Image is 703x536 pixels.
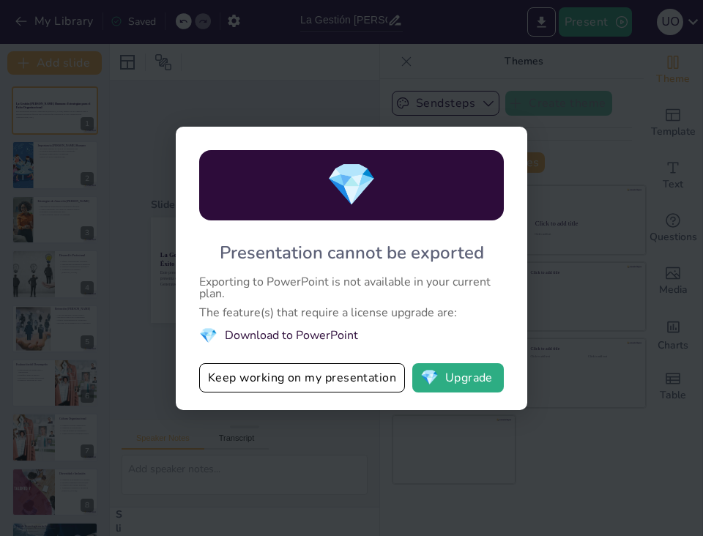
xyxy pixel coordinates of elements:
button: diamondUpgrade [412,363,504,392]
span: diamond [199,326,217,346]
button: Keep working on my presentation [199,363,405,392]
div: The feature(s) that require a license upgrade are: [199,307,504,319]
span: diamond [326,157,377,213]
li: Download to PowerPoint [199,326,504,346]
span: diamond [420,371,439,385]
div: Presentation cannot be exported [220,241,484,264]
div: Exporting to PowerPoint is not available in your current plan. [199,276,504,299]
